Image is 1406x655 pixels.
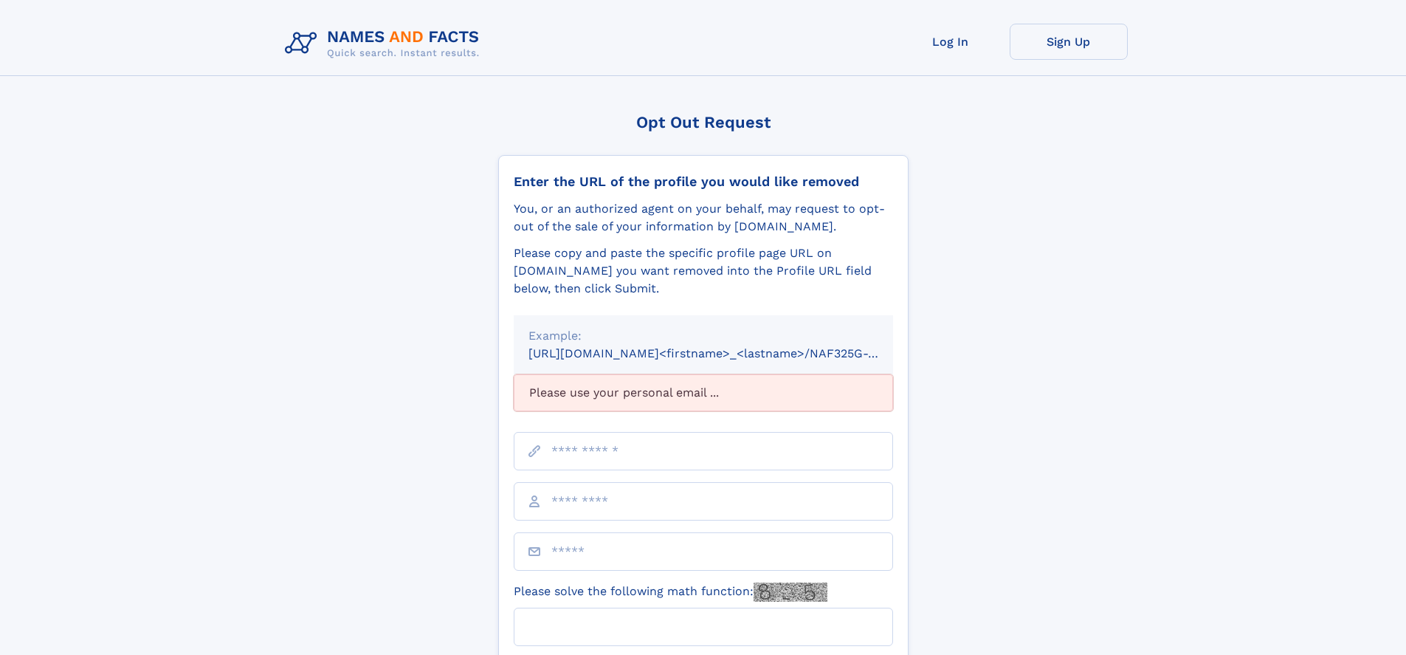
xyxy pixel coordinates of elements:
a: Sign Up [1010,24,1128,60]
div: Opt Out Request [498,113,909,131]
a: Log In [892,24,1010,60]
label: Please solve the following math function: [514,583,827,602]
img: Logo Names and Facts [279,24,492,64]
div: Please copy and paste the specific profile page URL on [DOMAIN_NAME] you want removed into the Pr... [514,244,893,298]
div: You, or an authorized agent on your behalf, may request to opt-out of the sale of your informatio... [514,200,893,236]
div: Example: [528,327,878,345]
div: Please use your personal email ... [514,374,893,411]
div: Enter the URL of the profile you would like removed [514,174,893,190]
small: [URL][DOMAIN_NAME]<firstname>_<lastname>/NAF325G-xxxxxxxx [528,346,921,360]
